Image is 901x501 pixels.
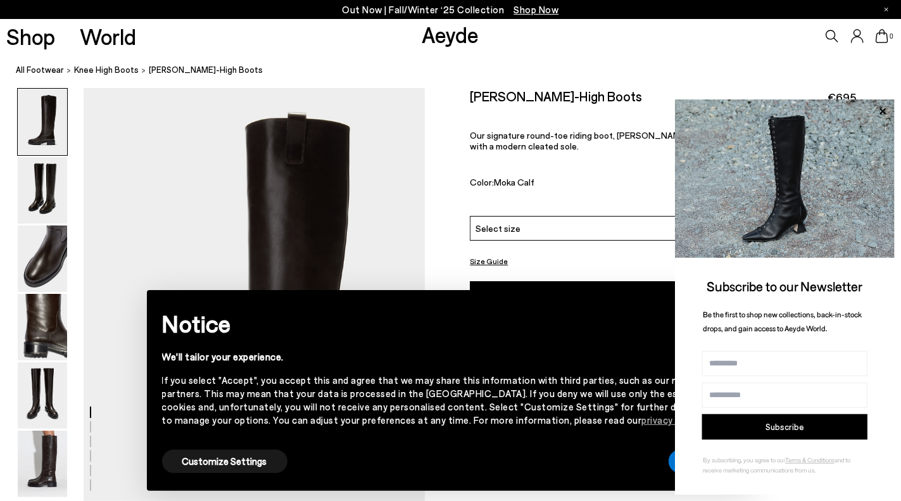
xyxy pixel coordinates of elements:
[80,25,136,48] a: World
[18,157,67,224] img: Henry Knee-High Boots - Image 2
[470,253,508,269] button: Size Guide
[74,65,139,75] span: knee high boots
[74,63,139,77] a: knee high boots
[6,25,55,48] a: Shop
[422,21,479,48] a: Aeyde
[18,431,67,497] img: Henry Knee-High Boots - Image 6
[162,450,287,473] button: Customize Settings
[669,450,740,473] button: Accept
[470,130,855,151] p: Our signature round-toe riding boot, [PERSON_NAME] showcases traditional detailing teamed with a ...
[18,225,67,292] img: Henry Knee-High Boots - Image 3
[16,53,901,88] nav: breadcrumb
[162,374,719,427] div: If you select "Accept", you accept this and agree that we may share this information with third p...
[18,294,67,360] img: Henry Knee-High Boots - Image 4
[702,414,867,440] button: Subscribe
[707,278,863,294] span: Subscribe to our Newsletter
[18,89,67,155] img: Henry Knee-High Boots - Image 1
[642,414,701,426] a: privacy policy
[343,2,559,18] p: Out Now | Fall/Winter ‘25 Collection
[828,89,856,105] span: €695
[149,63,263,77] span: [PERSON_NAME]-High Boots
[470,88,642,104] h2: [PERSON_NAME]-High Boots
[162,350,719,364] div: We'll tailor your experience.
[16,63,64,77] a: All Footwear
[876,29,888,43] a: 0
[888,33,895,40] span: 0
[494,177,534,187] span: Moka Calf
[785,456,835,464] a: Terms & Conditions
[476,222,520,235] span: Select size
[703,456,785,464] span: By subscribing, you agree to our
[514,4,559,15] span: Navigate to /collections/new-in
[703,310,862,333] span: Be the first to shop new collections, back-in-stock drops, and gain access to Aeyde World.
[675,99,895,258] img: 2a6287a1333c9a56320fd6e7b3c4a9a9.jpg
[162,307,719,340] h2: Notice
[470,177,772,191] div: Color:
[18,362,67,429] img: Henry Knee-High Boots - Image 5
